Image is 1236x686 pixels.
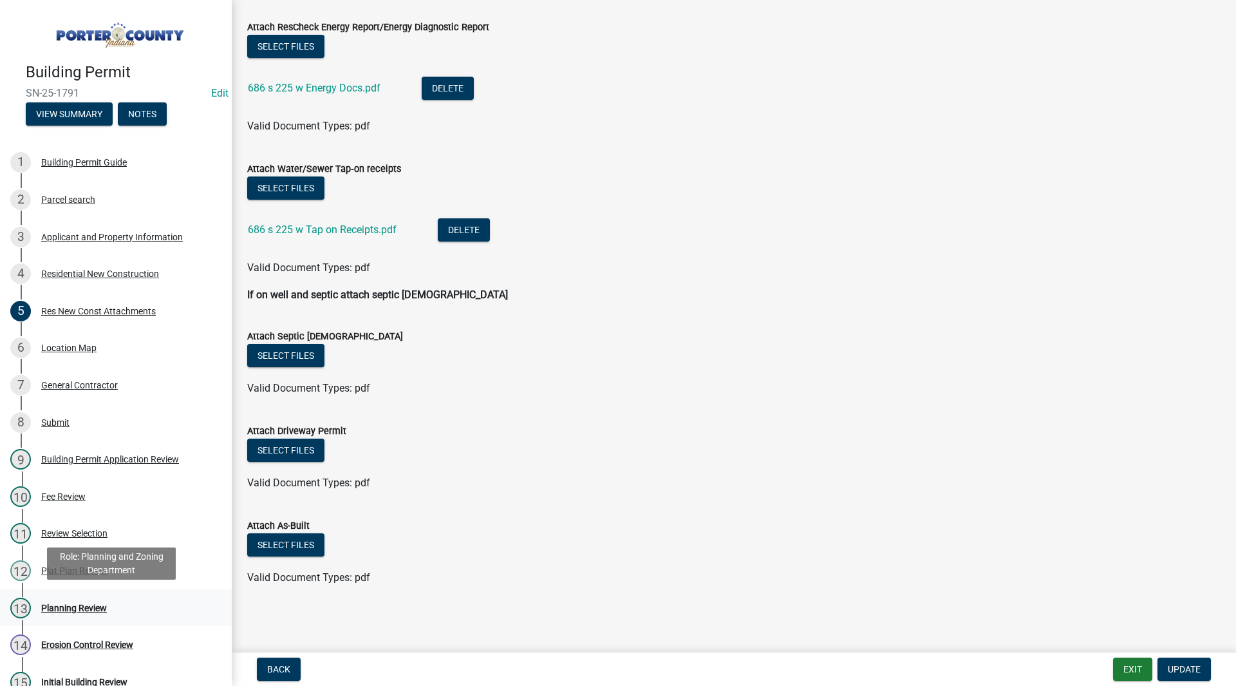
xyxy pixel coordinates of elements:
div: 6 [10,338,31,358]
div: Review Selection [41,529,108,538]
button: Notes [118,102,167,126]
wm-modal-confirm: Notes [118,110,167,120]
button: Select files [247,533,324,557]
div: 11 [10,523,31,544]
div: Residential New Construction [41,269,159,278]
a: 686 s 225 w Tap on Receipts.pdf [248,224,397,236]
div: 12 [10,560,31,581]
div: Erosion Control Review [41,640,133,649]
span: Back [267,664,290,674]
div: 5 [10,301,31,321]
button: Back [257,658,301,681]
div: 10 [10,486,31,507]
span: Update [1168,664,1201,674]
button: Select files [247,439,324,462]
button: Delete [438,218,490,242]
div: 13 [10,598,31,618]
div: Planning Review [41,604,107,613]
wm-modal-confirm: Delete Document [422,83,474,95]
div: Applicant and Property Information [41,233,183,242]
span: SN-25-1791 [26,87,206,99]
label: Attach Water/Sewer Tap‐on receipts [247,165,401,174]
span: Valid Document Types: pdf [247,120,370,132]
h4: Building Permit [26,63,221,82]
div: 1 [10,152,31,173]
label: Attach ResCheck Energy Report/Energy Diagnostic Report [247,23,489,32]
div: 3 [10,227,31,247]
button: Update [1157,658,1211,681]
div: 7 [10,375,31,395]
div: Res New Const Attachments [41,307,156,316]
div: Building Permit Application Review [41,455,179,464]
div: Location Map [41,343,97,352]
div: 8 [10,412,31,433]
wm-modal-confirm: Edit Application Number [211,87,229,99]
label: Attach As-Built [247,522,310,531]
wm-modal-confirm: Delete Document [438,225,490,237]
div: 9 [10,449,31,470]
label: Attach Septic [DEMOGRAPHIC_DATA] [247,332,403,341]
span: Valid Document Types: pdf [247,477,370,489]
span: Valid Document Types: pdf [247,382,370,394]
a: Edit [211,87,229,99]
button: Select files [247,35,324,58]
label: Attach Driveway Permit [247,427,346,436]
div: Parcel search [41,195,95,204]
div: Fee Review [41,492,86,501]
span: Valid Document Types: pdf [247,571,370,584]
div: 4 [10,263,31,284]
div: 14 [10,634,31,655]
button: Exit [1113,658,1152,681]
button: Delete [422,77,474,100]
a: 686 s 225 w Energy Docs.pdf [248,82,380,94]
div: Plat Plan Review [41,566,108,575]
img: Porter County, Indiana [26,14,211,50]
div: General Contractor [41,381,118,390]
wm-modal-confirm: Summary [26,110,113,120]
strong: If on well and septic attach septic [DEMOGRAPHIC_DATA] [247,289,508,301]
div: Role: Planning and Zoning Department [47,548,176,580]
span: Valid Document Types: pdf [247,262,370,274]
div: 2 [10,189,31,210]
div: Building Permit Guide [41,158,127,167]
div: Submit [41,418,70,427]
button: Select files [247,176,324,200]
button: View Summary [26,102,113,126]
button: Select files [247,344,324,367]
